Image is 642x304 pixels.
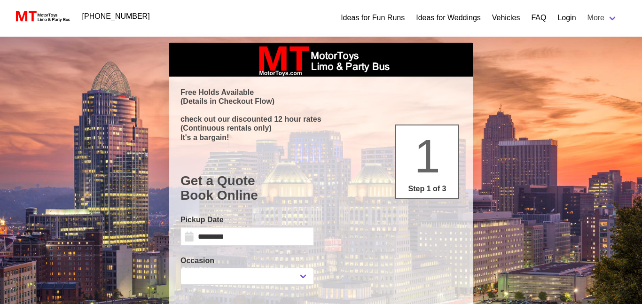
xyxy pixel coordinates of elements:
[251,43,391,77] img: box_logo_brand.jpeg
[414,130,440,182] span: 1
[531,12,546,23] a: FAQ
[180,133,462,142] p: It's a bargain!
[557,12,576,23] a: Login
[582,8,623,27] a: More
[341,12,405,23] a: Ideas for Fun Runs
[180,115,462,124] p: check out our discounted 12 hour rates
[492,12,520,23] a: Vehicles
[180,88,462,97] p: Free Holds Available
[180,255,314,266] label: Occasion
[13,10,71,23] img: MotorToys Logo
[416,12,481,23] a: Ideas for Weddings
[180,124,462,133] p: (Continuous rentals only)
[77,7,156,26] a: [PHONE_NUMBER]
[180,173,462,203] h1: Get a Quote Book Online
[180,97,462,106] p: (Details in Checkout Flow)
[180,214,314,226] label: Pickup Date
[400,183,454,195] p: Step 1 of 3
